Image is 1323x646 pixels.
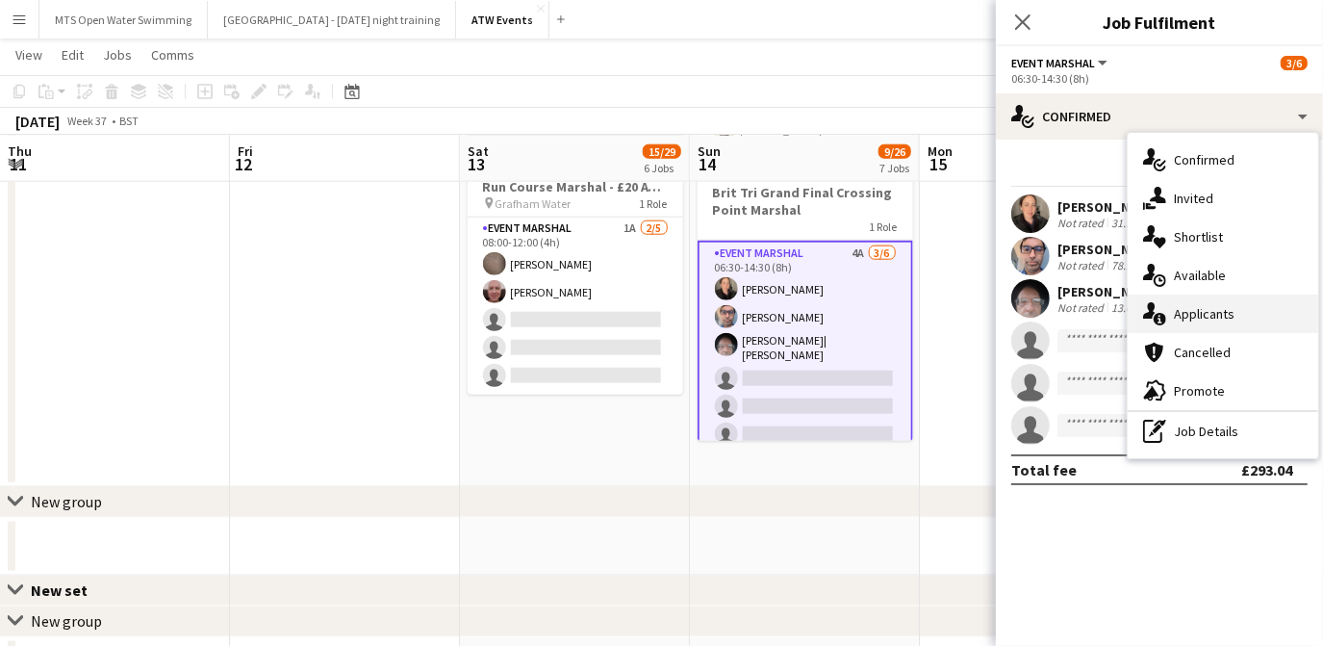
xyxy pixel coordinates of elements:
[39,1,208,39] button: MTS Open Water Swimming
[468,133,683,395] app-job-card: 08:00-12:00 (4h)2/5Grafham Standard Triathlon Run Course Marshal - £20 ATW credits per hour Grafh...
[925,153,953,175] span: 15
[1128,333,1318,372] div: Cancelled
[1128,256,1318,295] div: Available
[996,93,1323,140] div: Confirmed
[1128,412,1318,451] div: Job Details
[15,112,60,131] div: [DATE]
[64,114,112,128] span: Week 37
[698,142,721,160] span: Sun
[1057,300,1107,315] div: Not rated
[1057,283,1267,300] div: [PERSON_NAME]| [PERSON_NAME]
[62,46,84,64] span: Edit
[1241,460,1292,479] div: £293.04
[1128,372,1318,410] div: Promote
[878,144,911,159] span: 9/26
[208,1,456,39] button: [GEOGRAPHIC_DATA] - [DATE] night training
[235,153,253,175] span: 12
[1011,460,1077,479] div: Total fee
[698,156,913,441] app-job-card: 06:30-14:30 (8h)3/6Brit Tri Grand Final Crossing Point Marshal1 RoleEvent Marshal4A3/606:30-14:30...
[119,114,139,128] div: BST
[1057,216,1107,230] div: Not rated
[31,492,102,511] div: New group
[496,196,572,211] span: Grafham Water
[1128,141,1318,179] div: Confirmed
[31,611,102,631] div: New group
[143,42,202,67] a: Comms
[695,153,721,175] span: 14
[1011,56,1110,70] button: Event Marshal
[698,241,913,455] app-card-role: Event Marshal4A3/606:30-14:30 (8h)[PERSON_NAME][PERSON_NAME][PERSON_NAME]| [PERSON_NAME]
[1128,218,1318,256] div: Shortlist
[928,142,953,160] span: Mon
[456,1,549,39] button: ATW Events
[15,46,42,64] span: View
[95,42,140,67] a: Jobs
[1011,56,1095,70] span: Event Marshal
[643,144,681,159] span: 15/29
[996,10,1323,35] h3: Job Fulfilment
[238,142,253,160] span: Fri
[468,142,489,160] span: Sat
[644,161,680,175] div: 6 Jobs
[1011,71,1308,86] div: 06:30-14:30 (8h)
[698,184,913,219] h3: Brit Tri Grand Final Crossing Point Marshal
[54,42,91,67] a: Edit
[1281,56,1308,70] span: 3/6
[8,42,50,67] a: View
[1107,258,1151,272] div: 78.9km
[31,581,103,600] div: New set
[640,196,668,211] span: 1 Role
[1128,295,1318,333] div: Applicants
[468,218,683,395] app-card-role: Event Marshal1A2/508:00-12:00 (4h)[PERSON_NAME][PERSON_NAME]
[5,153,32,175] span: 11
[8,142,32,160] span: Thu
[870,220,898,234] span: 1 Role
[879,161,910,175] div: 7 Jobs
[1107,300,1151,315] div: 13.6km
[1057,258,1107,272] div: Not rated
[151,46,194,64] span: Comms
[1057,198,1159,216] div: [PERSON_NAME]
[103,46,132,64] span: Jobs
[1128,179,1318,218] div: Invited
[1107,216,1151,230] div: 31.5km
[1057,241,1159,258] div: [PERSON_NAME]
[465,153,489,175] span: 13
